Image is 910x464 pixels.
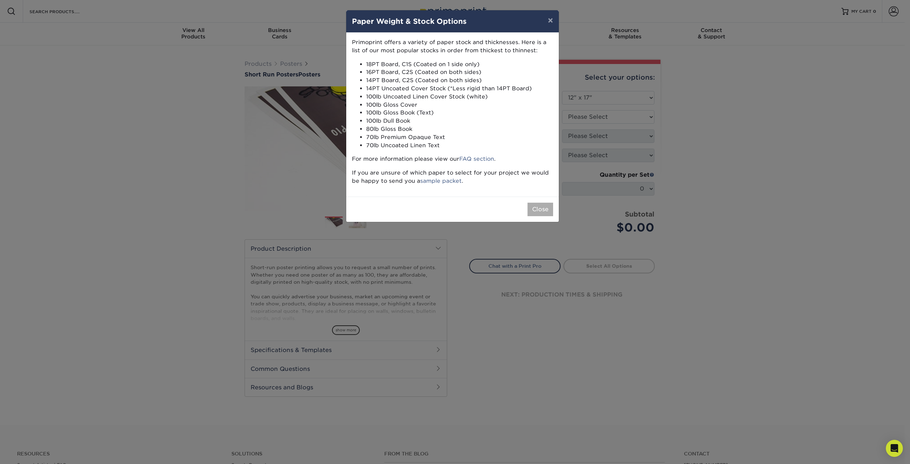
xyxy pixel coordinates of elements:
li: 70lb Premium Opaque Text [366,133,553,142]
li: 70lb Uncoated Linen Text [366,142,553,150]
li: 100lb Gloss Cover [366,101,553,109]
button: Close [528,203,553,216]
h4: Paper Weight & Stock Options [352,16,553,27]
li: 14PT Board, C2S (Coated on both sides) [366,76,553,85]
p: For more information please view our . [352,155,553,163]
a: FAQ section [459,155,494,162]
li: 100lb Gloss Book (Text) [366,109,553,117]
p: If you are unsure of which paper to select for your project we would be happy to send you a . [352,169,553,185]
li: 100lb Uncoated Linen Cover Stock (white) [366,93,553,101]
p: Primoprint offers a variety of paper stock and thicknesses. Here is a list of our most popular st... [352,38,553,55]
li: 100lb Dull Book [366,117,553,125]
a: sample packet [420,177,462,184]
li: 80lb Gloss Book [366,125,553,133]
li: 14PT Uncoated Cover Stock (*Less rigid than 14PT Board) [366,85,553,93]
button: × [542,10,558,30]
li: 18PT Board, C1S (Coated on 1 side only) [366,60,553,69]
li: 16PT Board, C2S (Coated on both sides) [366,68,553,76]
div: Open Intercom Messenger [886,440,903,457]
